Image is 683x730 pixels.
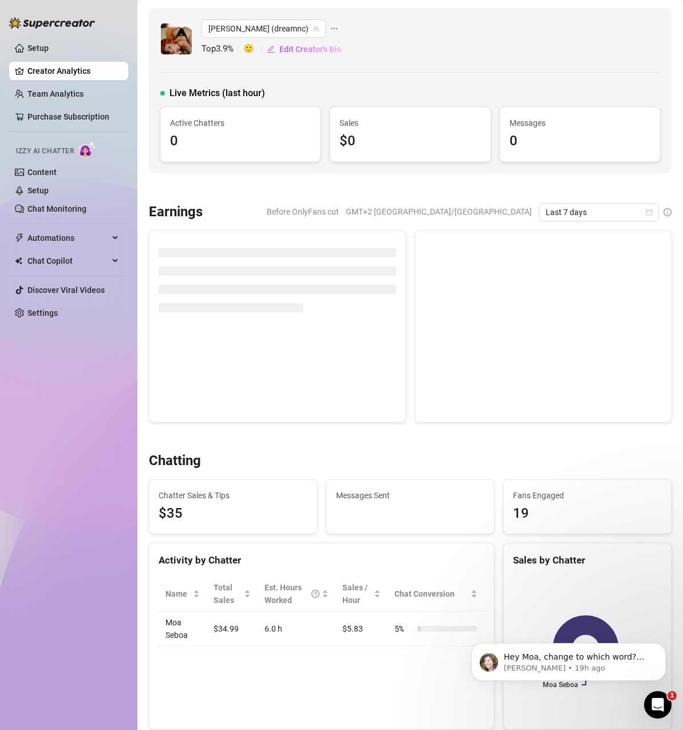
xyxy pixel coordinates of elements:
td: $5.83 [335,612,388,646]
a: Discover Viral Videos [27,285,105,295]
iframe: Intercom notifications message [454,619,683,699]
span: Top 3.9 % [202,42,243,56]
div: Sales by Chatter [513,553,662,568]
span: Edit Creator's Bio [279,45,341,54]
th: Chat Conversion [388,577,484,612]
a: Settings [27,308,58,318]
span: team [313,25,319,32]
img: Monica [161,23,192,54]
span: Before OnlyFans cut [267,203,339,220]
h3: Earnings [149,203,203,221]
img: AI Chatter [78,141,96,158]
a: Chat Monitoring [27,204,86,213]
h3: Chatting [149,452,201,470]
a: Creator Analytics [27,62,119,80]
span: question-circle [311,581,319,606]
td: 6.0 h [258,612,335,646]
span: edit [267,45,275,53]
span: Last 7 days [546,204,652,221]
a: Setup [27,186,49,195]
span: ellipsis [330,19,338,38]
div: $0 [339,130,480,152]
span: Total Sales [214,581,242,606]
div: 0 [510,130,650,152]
iframe: Intercom live chat [644,691,672,719]
span: Chat Conversion [394,588,468,600]
span: Messages [510,117,650,129]
span: Name [165,588,191,600]
button: Edit Creator's Bio [266,40,342,58]
div: 19 [513,503,662,525]
span: Sales [339,117,480,129]
a: Content [27,168,57,177]
a: Purchase Subscription [27,112,109,121]
span: info-circle [664,208,672,216]
span: Izzy AI Chatter [16,146,74,157]
a: Team Analytics [27,89,84,98]
span: Fans Engaged [513,489,662,502]
span: Live Metrics (last hour) [169,86,265,100]
span: Monica (dreamnc) [208,20,319,37]
span: GMT+2 [GEOGRAPHIC_DATA]/[GEOGRAPHIC_DATA] [346,203,532,220]
span: 1 [668,691,677,700]
th: Total Sales [207,577,258,612]
th: Name [159,577,207,612]
span: Active Chatters [170,117,311,129]
span: $35 [159,503,307,525]
span: 5 % [394,622,413,635]
img: Chat Copilot [15,257,22,265]
th: Sales / Hour [335,577,388,612]
span: thunderbolt [15,233,24,243]
a: Setup [27,43,49,53]
td: Moa Seboa [159,612,207,646]
div: Est. Hours Worked [264,581,319,606]
div: 0 [170,130,311,152]
div: Activity by Chatter [159,553,484,568]
span: 🙂 [243,42,266,56]
span: Chatter Sales & Tips [159,489,307,502]
span: Sales / Hour [342,581,372,606]
span: Messages Sent [336,489,485,502]
span: Chat Copilot [27,252,109,270]
td: $34.99 [207,612,258,646]
span: calendar [646,209,653,216]
img: logo-BBDzfeDw.svg [9,17,95,29]
span: Automations [27,229,109,247]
